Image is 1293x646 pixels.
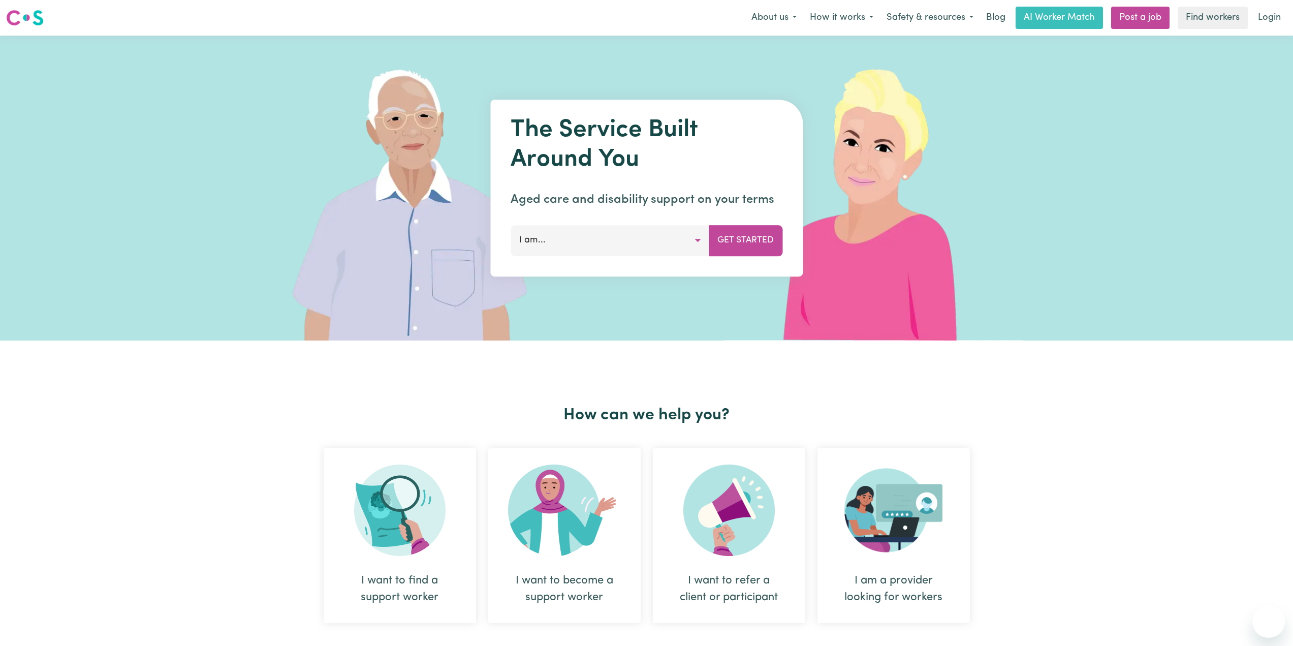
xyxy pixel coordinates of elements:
[844,465,943,556] img: Provider
[653,448,805,623] div: I want to refer a client or participant
[677,572,781,606] div: I want to refer a client or participant
[980,7,1012,29] a: Blog
[709,225,782,256] button: Get Started
[513,572,616,606] div: I want to become a support worker
[6,6,44,29] a: Careseekers logo
[318,406,976,425] h2: How can we help you?
[683,465,775,556] img: Refer
[6,9,44,27] img: Careseekers logo
[1016,7,1103,29] a: AI Worker Match
[324,448,476,623] div: I want to find a support worker
[1252,7,1287,29] a: Login
[745,7,803,28] button: About us
[488,448,641,623] div: I want to become a support worker
[354,465,446,556] img: Search
[508,465,621,556] img: Become Worker
[842,572,945,606] div: I am a provider looking for workers
[348,572,452,606] div: I want to find a support worker
[803,7,880,28] button: How it works
[1252,605,1285,638] iframe: Button to launch messaging window
[511,191,782,209] p: Aged care and disability support on your terms
[511,225,709,256] button: I am...
[817,448,970,623] div: I am a provider looking for workers
[1178,7,1248,29] a: Find workers
[1111,7,1170,29] a: Post a job
[880,7,980,28] button: Safety & resources
[511,116,782,174] h1: The Service Built Around You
